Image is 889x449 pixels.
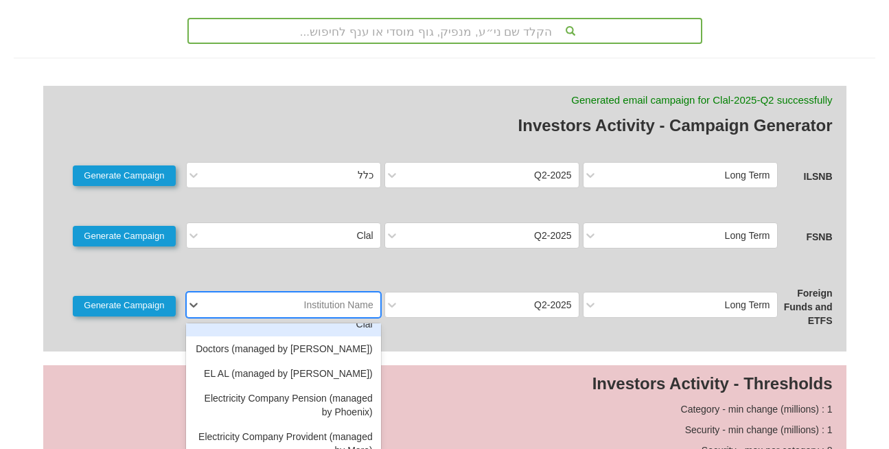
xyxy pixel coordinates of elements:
[73,165,176,186] button: Generate Campaign
[725,298,770,312] div: Long Term
[57,114,833,137] p: Investors Activity - Campaign Generator
[358,168,373,182] div: כלל
[304,298,373,312] div: Institution Name
[357,229,373,242] div: Clal
[534,229,572,242] div: 2025-Q2
[73,226,176,246] button: Generate Campaign
[57,423,833,437] p: Security - min change (millions) : 1
[534,168,572,182] div: 2025-Q2
[534,298,572,312] div: 2025-Q2
[57,372,833,395] p: Investors Activity - Thresholds
[725,229,770,242] div: Long Term
[186,386,381,424] div: Electricity Company Pension (managed by Phoenix)
[73,296,176,316] button: Generate Campaign
[186,361,381,386] div: EL AL (managed by [PERSON_NAME])
[189,19,701,43] div: הקלד שם ני״ע, מנפיק, גוף מוסדי או ענף לחיפוש...
[778,230,833,244] div: FSNB
[57,93,833,107] p: Generated email campaign for Clal-2025-Q2 successfully
[186,336,381,361] div: Doctors (managed by [PERSON_NAME])
[725,168,770,182] div: Long Term
[186,312,381,336] div: Clal
[57,402,833,416] p: Category - min change (millions) : 1
[778,286,833,327] div: Foreign Funds and ETFS
[778,170,833,183] div: ILSNB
